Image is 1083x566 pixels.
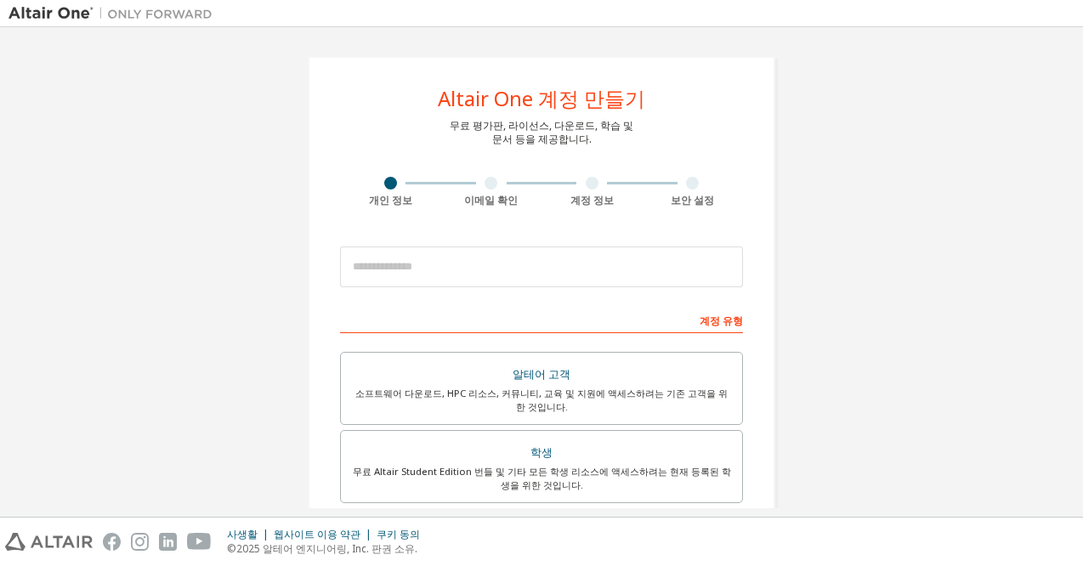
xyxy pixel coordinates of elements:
div: 개인 정보 [340,194,441,207]
div: 소프트웨어 다운로드, HPC 리소스, 커뮤니티, 교육 및 지원에 액세스하려는 기존 고객을 위한 것입니다. [351,387,732,414]
div: 사생활 [227,528,274,541]
p: © [227,541,430,556]
div: 알테어 고객 [351,363,732,387]
font: 2025 알테어 엔지니어링, Inc. 판권 소유. [236,541,417,556]
img: youtube.svg [187,533,212,551]
img: altair_logo.svg [5,533,93,551]
img: facebook.svg [103,533,121,551]
div: 쿠키 동의 [377,528,430,541]
div: 계정 유형 [340,306,743,333]
div: 이메일 확인 [441,194,542,207]
img: instagram.svg [131,533,149,551]
div: 보안 설정 [643,194,744,207]
div: Altair One 계정 만들기 [438,88,645,109]
div: 학생 [351,441,732,465]
img: linkedin.svg [159,533,177,551]
div: 웹사이트 이용 약관 [274,528,377,541]
div: 무료 평가판, 라이선스, 다운로드, 학습 및 문서 등을 제공합니다. [450,119,633,146]
div: 계정 정보 [541,194,643,207]
div: 무료 Altair Student Edition 번들 및 기타 모든 학생 리소스에 액세스하려는 현재 등록된 학생을 위한 것입니다. [351,465,732,492]
img: Altair One [9,5,221,22]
